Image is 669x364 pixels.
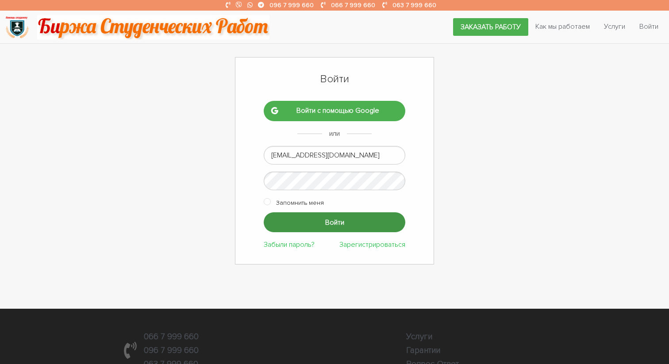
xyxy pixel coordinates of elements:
a: 066 7 999 660 [331,1,375,9]
a: Как мы работаем [528,18,597,35]
a: Войти [632,18,665,35]
a: 096 7 999 660 [269,1,314,9]
h1: Войти [264,72,405,87]
a: Услуги [406,331,432,342]
a: Заказать работу [453,18,528,36]
a: Гарантии [406,345,440,356]
a: Войти с помощью Google [264,101,405,121]
a: Зарегистрироваться [339,240,405,249]
a: 063 7 999 660 [392,1,436,9]
input: Войти [264,212,405,232]
a: Забыли пароль? [264,240,315,249]
a: Услуги [597,18,632,35]
a: 066 7 999 660 [144,331,199,342]
label: Запомнить меня [276,197,324,208]
a: 096 7 999 660 [144,345,199,356]
img: logo-135dea9cf721667cc4ddb0c1795e3ba8b7f362e3d0c04e2cc90b931989920324.png [5,15,29,39]
span: или [329,129,340,138]
span: Войти с помощью Google [278,107,398,115]
img: motto-2ce64da2796df845c65ce8f9480b9c9d679903764b3ca6da4b6de107518df0fe.gif [37,15,269,39]
input: Адрес электронной почты [264,146,405,165]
